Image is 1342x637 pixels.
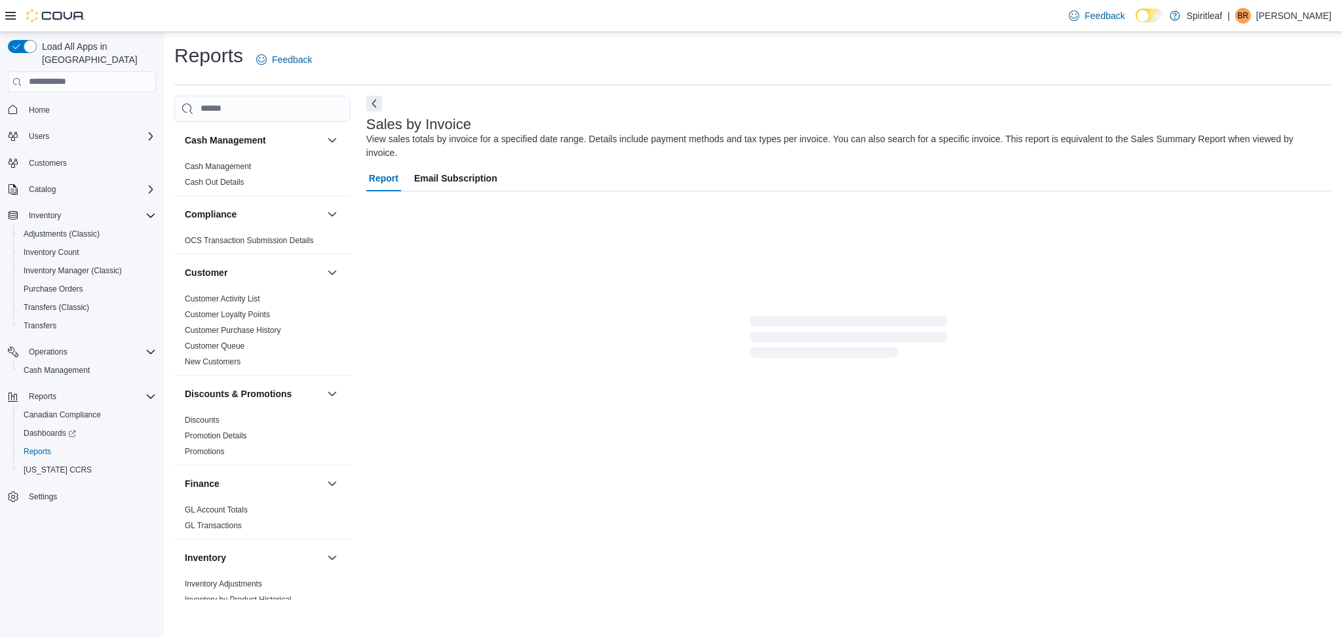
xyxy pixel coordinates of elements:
h3: Sales by Invoice [366,117,471,132]
button: Next [366,96,382,111]
a: Transfers (Classic) [18,299,94,315]
a: OCS Transaction Submission Details [185,236,314,245]
span: Promotions [185,446,225,457]
button: Inventory [185,551,322,564]
span: Home [24,102,156,118]
span: Canadian Compliance [18,407,156,423]
a: Reports [18,444,56,459]
span: Inventory Manager (Classic) [18,263,156,279]
span: Cash Management [18,362,156,378]
a: Purchase Orders [18,281,88,297]
input: Dark Mode [1136,9,1163,22]
img: Cova [26,9,85,22]
a: Dashboards [13,424,161,442]
span: Adjustments (Classic) [24,229,100,239]
button: Transfers [13,317,161,335]
span: Canadian Compliance [24,410,101,420]
span: [US_STATE] CCRS [24,465,92,475]
span: Reports [24,446,51,457]
button: Reports [3,387,161,406]
button: Cash Management [185,134,322,147]
span: Promotion Details [185,431,247,441]
h3: Discounts & Promotions [185,387,292,400]
span: Purchase Orders [24,284,83,294]
span: Settings [24,488,156,505]
div: Customer [174,291,351,375]
div: Cash Management [174,159,351,195]
span: Reports [24,389,156,404]
button: Transfers (Classic) [13,298,161,317]
a: Customer Loyalty Points [185,310,270,319]
p: | [1227,8,1230,24]
span: New Customers [185,357,240,367]
h3: Finance [185,477,220,490]
div: Brian R [1235,8,1251,24]
a: Home [24,102,55,118]
a: Customer Purchase History [185,326,281,335]
span: Loading [750,318,947,360]
a: Cash Management [185,162,251,171]
span: Operations [29,347,67,357]
span: Cash Out Details [185,177,244,187]
button: Customer [324,265,340,280]
h1: Reports [174,43,243,69]
span: Home [29,105,50,115]
button: Operations [24,344,73,360]
a: Promotion Details [185,431,247,440]
a: Customer Activity List [185,294,260,303]
div: Finance [174,502,351,539]
button: Canadian Compliance [13,406,161,424]
h3: Inventory [185,551,226,564]
a: Promotions [185,447,225,456]
a: Inventory Adjustments [185,579,262,589]
button: Home [3,100,161,119]
button: Users [24,128,54,144]
button: Purchase Orders [13,280,161,298]
a: New Customers [185,357,240,366]
button: Compliance [324,206,340,222]
p: Spiritleaf [1187,8,1222,24]
span: Customer Queue [185,341,244,351]
span: Inventory [24,208,156,223]
span: Feedback [1084,9,1124,22]
span: Operations [24,344,156,360]
span: Customers [29,158,67,168]
button: Reports [24,389,62,404]
span: Customer Loyalty Points [185,309,270,320]
a: Feedback [251,47,317,73]
span: Transfers (Classic) [18,299,156,315]
span: Dashboards [18,425,156,441]
a: Inventory Manager (Classic) [18,263,127,279]
span: Email Subscription [414,165,497,191]
button: Settings [3,487,161,506]
a: Inventory by Product Historical [185,595,292,604]
span: Settings [29,492,57,502]
button: Cash Management [13,361,161,379]
div: Compliance [174,233,351,254]
span: Adjustments (Classic) [18,226,156,242]
span: Feedback [272,53,312,66]
button: Users [3,127,161,145]
span: Load All Apps in [GEOGRAPHIC_DATA] [37,40,156,66]
span: Inventory Count [18,244,156,260]
a: GL Account Totals [185,505,248,514]
a: Settings [24,489,62,505]
h3: Cash Management [185,134,266,147]
button: Cash Management [324,132,340,148]
button: Inventory [3,206,161,225]
div: Discounts & Promotions [174,412,351,465]
span: Dark Mode [1136,22,1136,23]
a: GL Transactions [185,521,242,530]
button: Customers [3,153,161,172]
button: Finance [324,476,340,492]
span: Purchase Orders [18,281,156,297]
button: Compliance [185,208,322,221]
a: Canadian Compliance [18,407,106,423]
button: Customer [185,266,322,279]
span: Dashboards [24,428,76,438]
span: Users [24,128,156,144]
span: Report [369,165,398,191]
button: Inventory [324,550,340,566]
button: Finance [185,477,322,490]
span: Washington CCRS [18,462,156,478]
